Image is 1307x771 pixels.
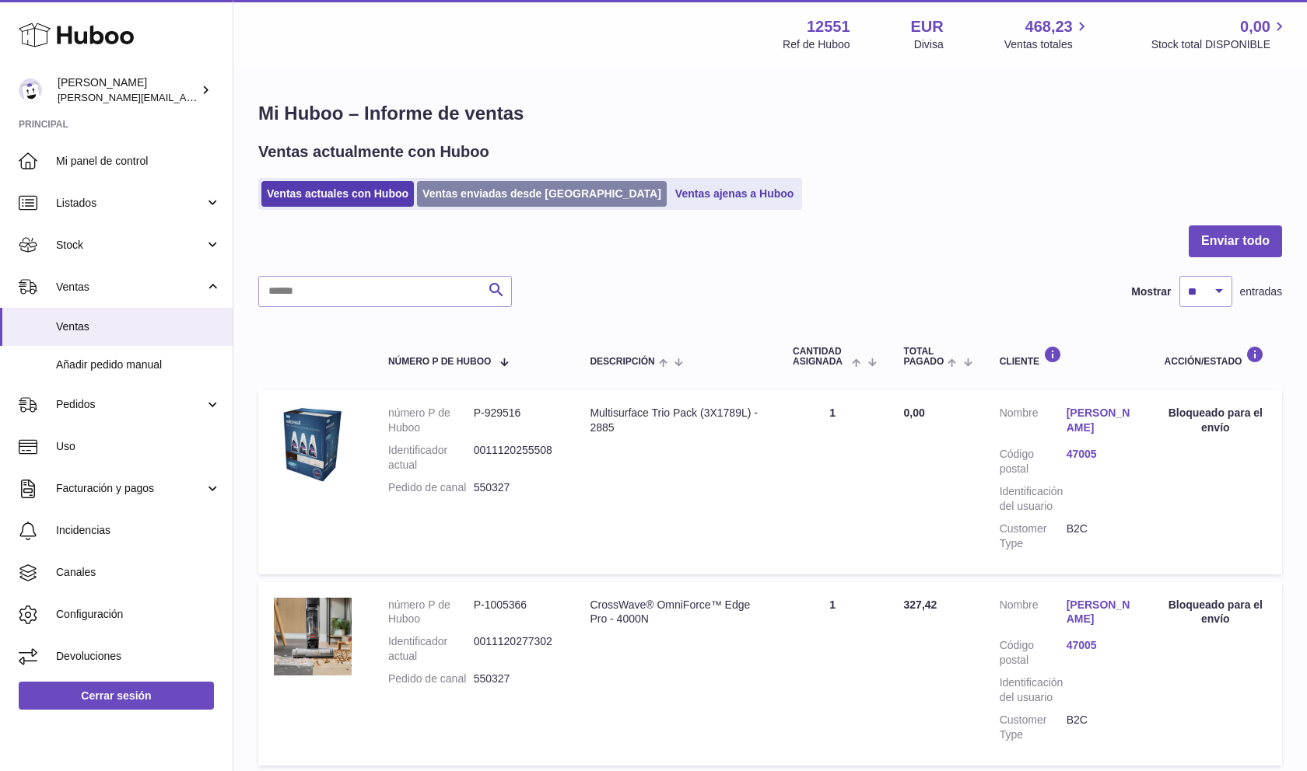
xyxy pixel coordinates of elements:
dd: P-929516 [474,406,559,435]
a: 0,00 Stock total DISPONIBLE [1151,16,1288,52]
span: Pedidos [56,397,205,412]
strong: EUR [911,16,944,37]
span: Stock total DISPONIBLE [1151,37,1288,52]
span: Listados [56,196,205,211]
span: Total pagado [904,347,944,367]
a: [PERSON_NAME] [1067,406,1134,435]
span: Descripción [590,357,654,367]
dt: Código postal [1000,447,1067,476]
span: 468,23 [1025,16,1073,37]
dt: Identificación del usuario [1000,675,1067,705]
div: Cliente [1000,346,1134,367]
dt: Customer Type [1000,713,1067,742]
span: Configuración [56,607,221,622]
span: número P de Huboo [388,357,491,367]
div: CrossWave® OmniForce™ Edge Pro - 4000N [590,598,762,627]
strong: 12551 [807,16,850,37]
dd: B2C [1067,713,1134,742]
span: Ventas totales [1004,37,1091,52]
img: gerardo.montoiro@cleverenterprise.es [19,78,42,102]
span: Mi panel de control [56,154,221,169]
img: 1724060741.jpg [274,598,352,675]
a: [PERSON_NAME] [1067,598,1134,627]
a: 468,23 Ventas totales [1004,16,1091,52]
dt: Identificación del usuario [1000,484,1067,514]
div: Acción/Estado [1165,346,1267,367]
dd: 0011120277302 [474,634,559,664]
h1: Mi Huboo – Informe de ventas [258,101,1282,126]
dd: 550327 [474,480,559,495]
button: Enviar todo [1189,225,1282,257]
h2: Ventas actualmente con Huboo [258,141,489,162]
dt: número P de Huboo [388,406,474,435]
span: 327,42 [904,598,937,611]
dt: Código postal [1000,638,1067,668]
div: [PERSON_NAME] [58,75,198,105]
span: Incidencias [56,523,221,538]
dd: B2C [1067,522,1134,551]
dt: Pedido de canal [388,480,474,495]
dt: Nombre [1000,406,1067,439]
span: Facturación y pagos [56,481,205,496]
span: 0,00 [904,406,925,419]
label: Mostrar [1131,284,1171,299]
dd: 550327 [474,672,559,686]
td: 1 [777,582,888,766]
span: Añadir pedido manual [56,358,221,372]
a: 47005 [1067,638,1134,653]
div: Divisa [914,37,944,52]
div: Bloqueado para el envío [1165,598,1267,627]
dt: Nombre [1000,598,1067,631]
dt: Customer Type [1000,522,1067,551]
dd: 0011120255508 [474,443,559,473]
span: Ventas [56,319,221,334]
dt: Identificador actual [388,443,474,473]
span: Canales [56,565,221,580]
span: [PERSON_NAME][EMAIL_ADDRESS][PERSON_NAME][DOMAIN_NAME] [58,91,395,103]
dt: Pedido de canal [388,672,474,686]
span: Uso [56,439,221,454]
dd: P-1005366 [474,598,559,627]
a: 47005 [1067,447,1134,462]
a: Ventas enviadas desde [GEOGRAPHIC_DATA] [417,181,667,207]
img: 125511707999535.jpg [274,406,352,483]
dt: número P de Huboo [388,598,474,627]
dt: Identificador actual [388,634,474,664]
div: Multisurface Trio Pack (3X1789L) - 2885 [590,406,762,435]
span: entradas [1240,284,1282,299]
span: Ventas [56,280,205,295]
a: Ventas ajenas a Huboo [670,181,800,207]
span: Devoluciones [56,649,221,664]
td: 1 [777,390,888,574]
div: Bloqueado para el envío [1165,406,1267,435]
a: Cerrar sesión [19,682,214,710]
span: Stock [56,238,205,253]
a: Ventas actuales con Huboo [261,181,414,207]
span: Cantidad ASIGNADA [793,347,848,367]
div: Ref de Huboo [783,37,850,52]
span: 0,00 [1240,16,1270,37]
